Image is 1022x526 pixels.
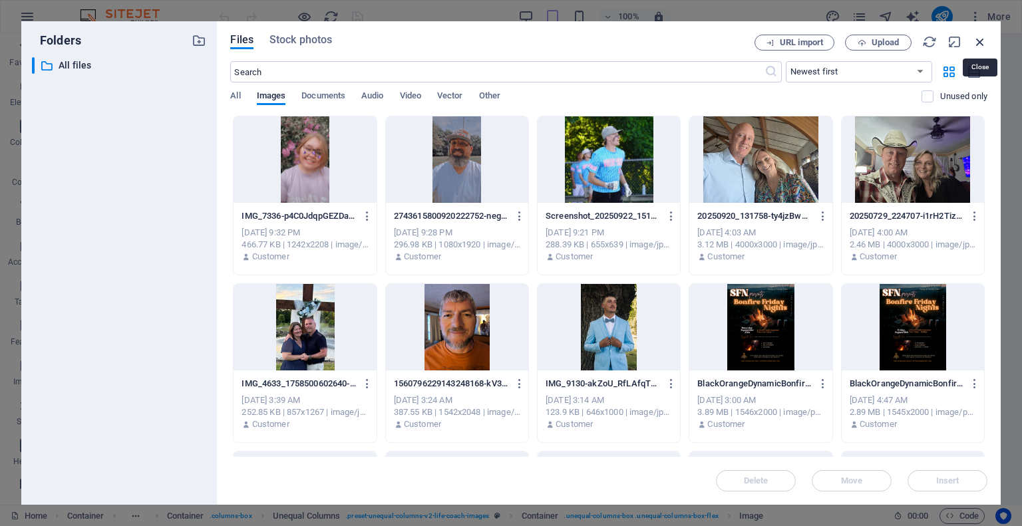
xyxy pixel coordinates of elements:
p: Customer [404,418,441,430]
p: BlackOrangeDynamicBonfirePartyFlyer-ZEHdo7NtY6bTjy0vu7ez5A.PNG [697,378,812,390]
p: IMG_7336-p4C0JdqpGEZDatCCG0zerw.JPG [242,210,356,222]
span: All [230,88,240,106]
p: Customer [404,251,441,263]
p: Folders [32,32,81,49]
div: 466.77 KB | 1242x2208 | image/jpeg [242,239,368,251]
p: 20250920_131758-ty4jzBwYwD_xNxs6HOCxtw.jpg [697,210,812,222]
i: Create new folder [192,33,206,48]
span: Files [230,32,254,48]
button: Upload [845,35,912,51]
p: Displays only files that are not in use on the website. Files added during this session can still... [940,90,987,102]
span: Documents [301,88,345,106]
div: 2.89 MB | 1545x2000 | image/png [850,406,976,418]
p: Customer [556,251,593,263]
button: URL import [755,35,834,51]
p: Customer [707,418,745,430]
div: [DATE] 9:32 PM [242,227,368,239]
input: Search [230,61,764,82]
p: All files [59,58,182,73]
div: 3.89 MB | 1546x2000 | image/png [697,406,824,418]
span: Upload [872,39,899,47]
div: ​ [32,57,35,74]
div: 2.46 MB | 4000x3000 | image/jpeg [850,239,976,251]
p: 1560796229143248168-kV3cFPE9_ljd4VeTWB7Tfw.jpg [394,378,508,390]
span: Video [400,88,421,106]
div: [DATE] 9:28 PM [394,227,520,239]
div: [DATE] 4:00 AM [850,227,976,239]
div: 123.9 KB | 646x1000 | image/jpeg [546,406,672,418]
p: 20250729_224707-i1rH2Tiz0QSTaR6o5cHLzg.jpg [850,210,964,222]
div: 387.55 KB | 1542x2048 | image/jpeg [394,406,520,418]
div: [DATE] 4:03 AM [697,227,824,239]
div: [DATE] 3:00 AM [697,394,824,406]
span: Images [257,88,286,106]
p: IMG_9130-akZoU_RfLAfqTUiJyIrW9Q.JPG [546,378,660,390]
p: 2743615800920222752-negNzHZpQ_d1u7QTcwsroA.jpg [394,210,508,222]
span: Other [479,88,500,106]
span: Stock photos [269,32,332,48]
div: 252.85 KB | 857x1267 | image/jpeg [242,406,368,418]
span: Vector [437,88,463,106]
div: [DATE] 3:24 AM [394,394,520,406]
span: Audio [361,88,383,106]
div: [DATE] 4:47 AM [850,394,976,406]
div: 296.98 KB | 1080x1920 | image/jpeg [394,239,520,251]
p: Customer [860,418,897,430]
div: [DATE] 9:21 PM [546,227,672,239]
div: [DATE] 3:14 AM [546,394,672,406]
p: BlackOrangeDynamicBonfirePartyFlyer.zip-10031-UyfQMjfdhM5Vqp1fsx0T-w.PNG [850,378,964,390]
p: IMG_4633_1758500602640-q8r7TCPaCUzcrH0yioUD1g.jpeg [242,378,356,390]
p: Screenshot_20250922_151655_Gmail-Y5Zv6SV8n79y8I5jKRMHZg.jpg [546,210,660,222]
p: Customer [860,251,897,263]
div: 3.12 MB | 4000x3000 | image/jpeg [697,239,824,251]
p: Customer [252,251,289,263]
p: Customer [707,251,745,263]
span: URL import [780,39,823,47]
div: [DATE] 3:39 AM [242,394,368,406]
div: 288.39 KB | 655x639 | image/jpeg [546,239,672,251]
p: Customer [556,418,593,430]
p: Customer [252,418,289,430]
